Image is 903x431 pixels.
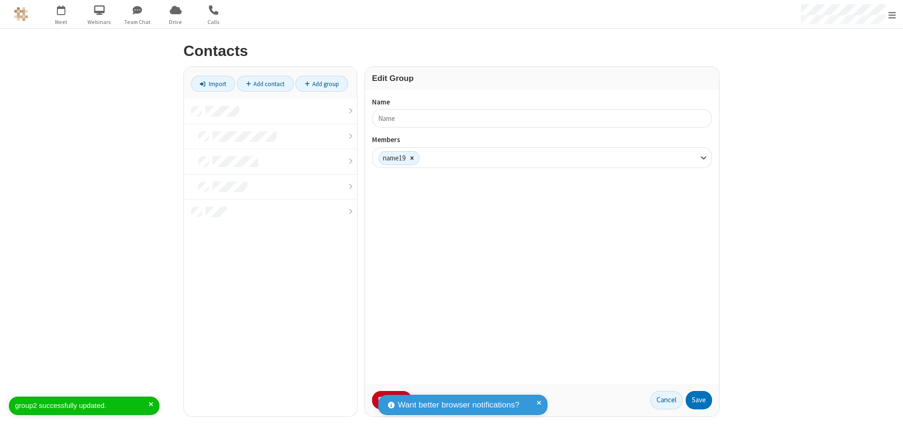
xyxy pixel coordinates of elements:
label: Name [372,97,712,108]
a: Cancel [650,391,682,410]
a: Add group [295,76,348,92]
a: Import [191,76,235,92]
span: Meet [44,18,79,26]
span: Drive [158,18,193,26]
h2: Contacts [183,43,720,59]
span: Calls [196,18,231,26]
a: Add contact [237,76,294,92]
span: Team Chat [120,18,155,26]
span: Want better browser notifications? [398,399,519,411]
div: name19 [379,152,405,165]
button: Save [686,391,712,410]
span: Webinars [82,18,117,26]
img: QA Selenium DO NOT DELETE OR CHANGE [14,7,28,21]
input: Name [372,109,712,128]
iframe: Chat [879,407,896,424]
div: group2 successfully updated. [15,400,149,411]
button: Delete [372,391,412,410]
label: Members [372,135,712,145]
h3: Edit Group [372,74,712,83]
